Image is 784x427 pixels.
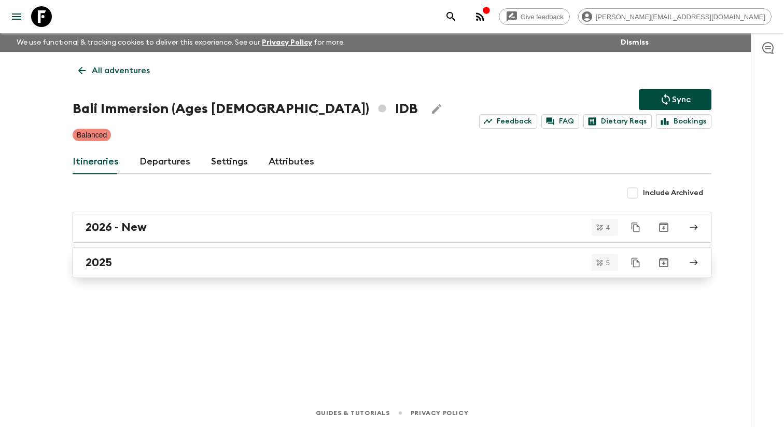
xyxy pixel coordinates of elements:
[626,253,645,272] button: Duplicate
[73,247,711,278] a: 2025
[12,33,349,52] p: We use functional & tracking cookies to deliver this experience. See our for more.
[618,35,651,50] button: Dismiss
[73,99,418,119] h1: Bali Immersion (Ages [DEMOGRAPHIC_DATA]) IDB
[86,256,112,269] h2: 2025
[479,114,537,129] a: Feedback
[269,149,314,174] a: Attributes
[653,252,674,273] button: Archive
[653,217,674,238] button: Archive
[411,407,468,419] a: Privacy Policy
[73,149,119,174] a: Itineraries
[262,39,312,46] a: Privacy Policy
[515,13,569,21] span: Give feedback
[541,114,579,129] a: FAQ
[639,89,711,110] button: Sync adventure departures to the booking engine
[441,6,461,27] button: search adventures
[656,114,711,129] a: Bookings
[92,64,150,77] p: All adventures
[578,8,772,25] div: [PERSON_NAME][EMAIL_ADDRESS][DOMAIN_NAME]
[73,60,156,81] a: All adventures
[139,149,190,174] a: Departures
[643,188,703,198] span: Include Archived
[499,8,570,25] a: Give feedback
[77,130,107,140] p: Balanced
[316,407,390,419] a: Guides & Tutorials
[86,221,147,234] h2: 2026 - New
[600,224,616,231] span: 4
[590,13,771,21] span: [PERSON_NAME][EMAIL_ADDRESS][DOMAIN_NAME]
[583,114,652,129] a: Dietary Reqs
[211,149,248,174] a: Settings
[426,99,447,119] button: Edit Adventure Title
[672,93,691,106] p: Sync
[626,218,645,237] button: Duplicate
[6,6,27,27] button: menu
[600,259,616,266] span: 5
[73,212,711,243] a: 2026 - New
